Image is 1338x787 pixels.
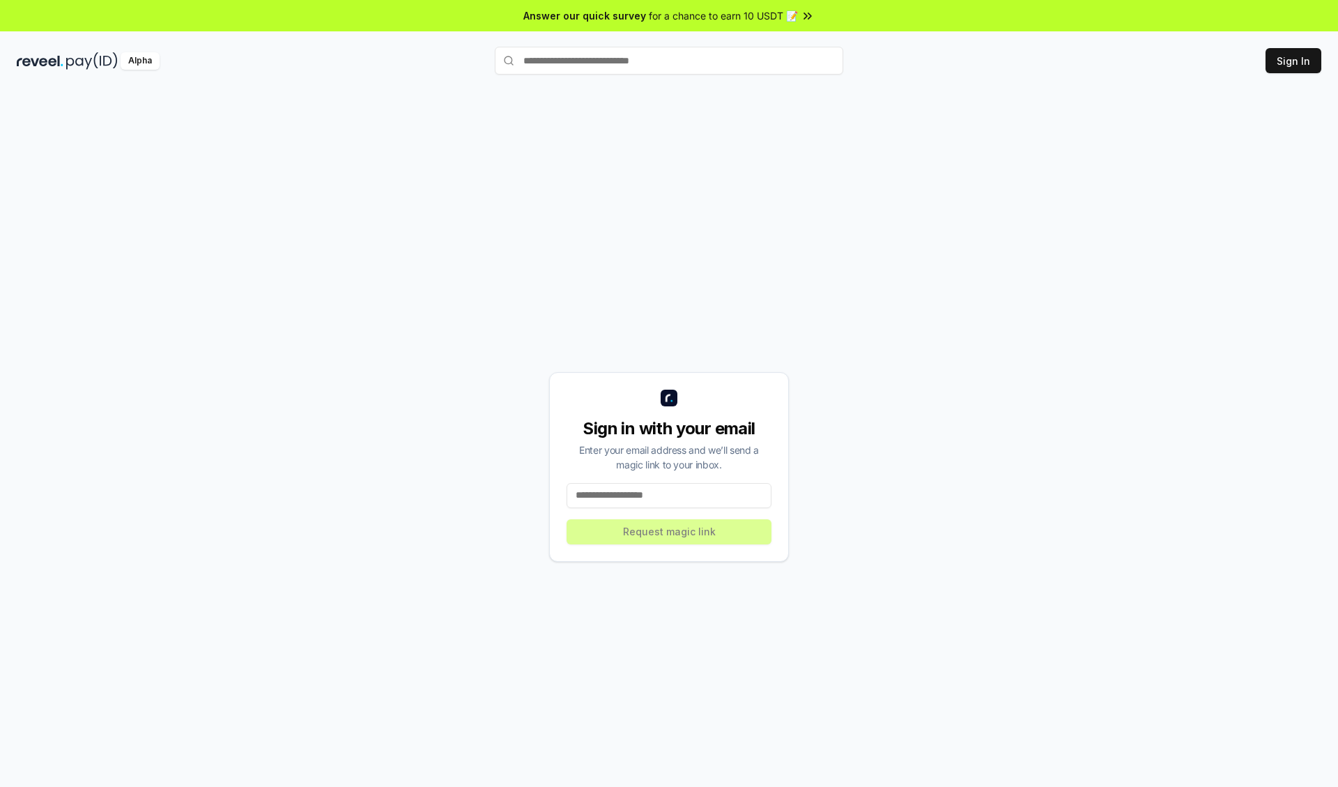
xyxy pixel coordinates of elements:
button: Sign In [1266,48,1321,73]
img: pay_id [66,52,118,70]
div: Alpha [121,52,160,70]
span: for a chance to earn 10 USDT 📝 [649,8,798,23]
div: Sign in with your email [567,418,771,440]
img: reveel_dark [17,52,63,70]
div: Enter your email address and we’ll send a magic link to your inbox. [567,443,771,472]
span: Answer our quick survey [523,8,646,23]
img: logo_small [661,390,677,406]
